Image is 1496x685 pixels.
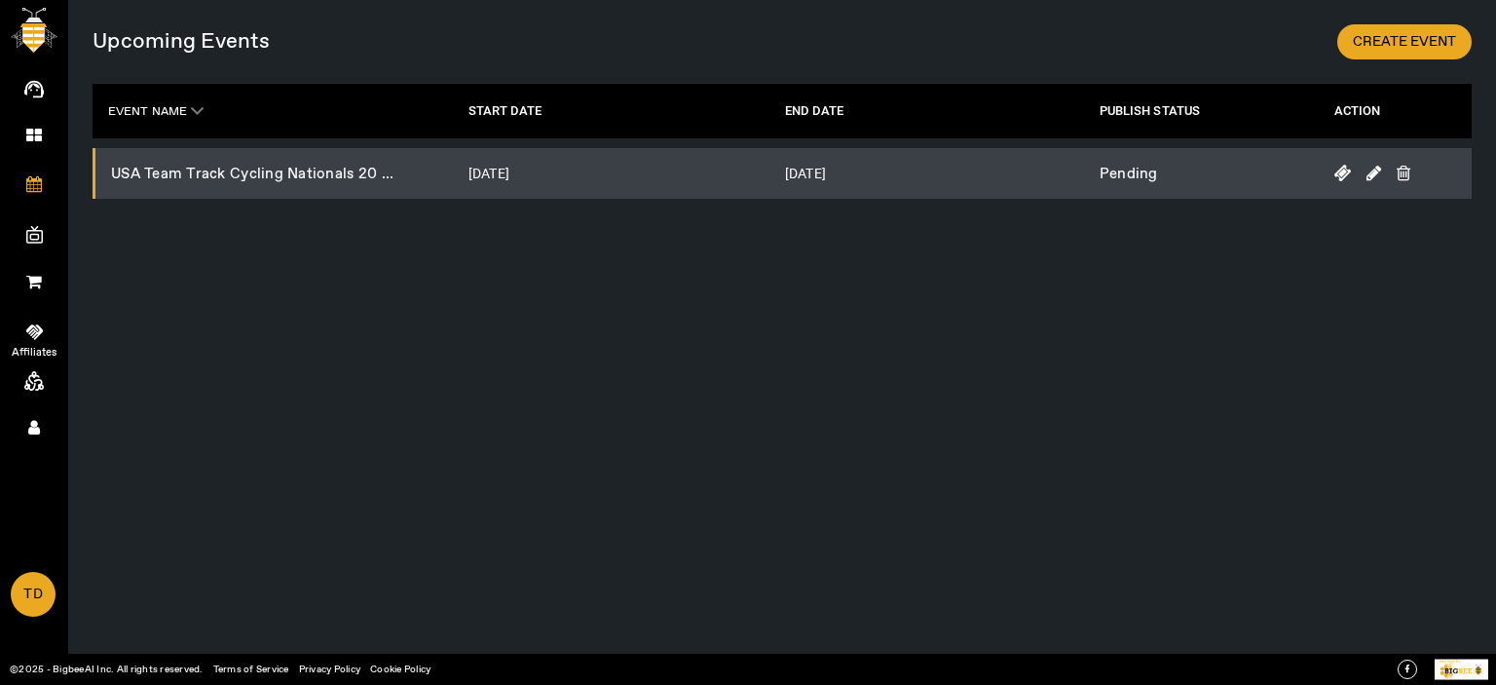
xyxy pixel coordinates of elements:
[213,663,289,676] a: Terms of Service
[370,663,430,676] a: Cookie Policy
[1084,84,1319,138] th: PUBLISH STATUS
[1450,659,1461,664] tspan: ed By
[108,104,187,120] span: EVENT NAME
[1100,165,1158,184] span: Pending
[111,165,393,184] span: USA Team Track Cycling Nationals 20 ...
[13,574,54,616] span: TD
[11,8,57,53] img: bigbee-logo.png
[1337,24,1472,59] button: CREATE EVENT
[1449,659,1451,664] tspan: r
[1353,32,1456,52] span: CREATE EVENT
[93,32,775,52] div: Upcoming Events
[10,663,204,676] a: ©2025 - BigbeeAI Inc. All rights reserved.
[1440,659,1442,664] tspan: P
[770,148,1084,199] td: [DATE]
[454,84,770,138] th: START DATE
[1441,659,1449,664] tspan: owe
[1319,84,1440,138] th: ACTION
[770,84,1084,138] th: END DATE
[299,663,361,676] a: Privacy Policy
[11,572,56,617] a: TD
[454,148,770,199] td: [DATE]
